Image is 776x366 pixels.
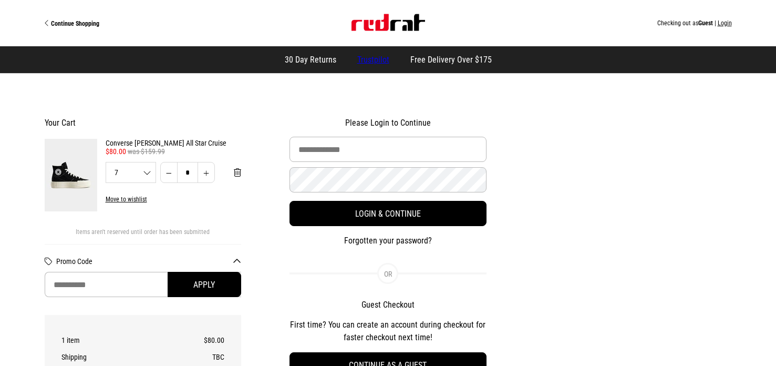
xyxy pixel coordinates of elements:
button: Increase quantity [198,162,215,183]
iframe: Customer reviews powered by Trustpilot [535,118,731,302]
th: Shipping [61,349,174,365]
input: Promo Code [45,272,241,297]
input: Password [289,167,486,192]
span: Free Delivery Over $175 [410,55,492,65]
td: $80.00 [173,332,224,349]
button: Login & Continue [289,201,486,226]
span: 7 [106,169,156,176]
img: Converse Chuck Taylor All Star Cruise [45,139,97,211]
span: was $159.99 [128,147,165,156]
a: Continue Shopping [45,19,216,27]
button: Promo Code [56,257,241,266]
h2: Please Login to Continue [289,118,486,128]
h2: Your Cart [45,118,241,128]
img: Red Rat [351,14,425,31]
span: 30 Day Returns [285,55,336,65]
button: Decrease quantity [160,162,178,183]
h2: Guest Checkout [289,300,486,310]
span: Continue Shopping [51,20,99,27]
a: Trustpilot [357,55,389,65]
span: Guest [698,19,713,27]
button: Remove from cart [225,162,250,183]
input: Email Address [289,137,486,162]
input: Quantity [177,162,198,183]
th: 1 item [61,332,174,349]
button: Login [718,19,732,27]
div: Items aren't reserved until order has been submitted [45,228,241,244]
button: Apply [168,272,241,297]
a: Converse [PERSON_NAME] All Star Cruise [106,139,241,147]
button: Move to wishlist [97,196,147,203]
span: $80.00 [106,147,126,156]
span: | [715,19,716,27]
p: First time? You can create an account during checkout for faster checkout next time! [289,319,486,344]
td: TBC [173,349,224,365]
div: Checking out as [216,19,732,27]
button: Forgotten your password? [289,235,486,247]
